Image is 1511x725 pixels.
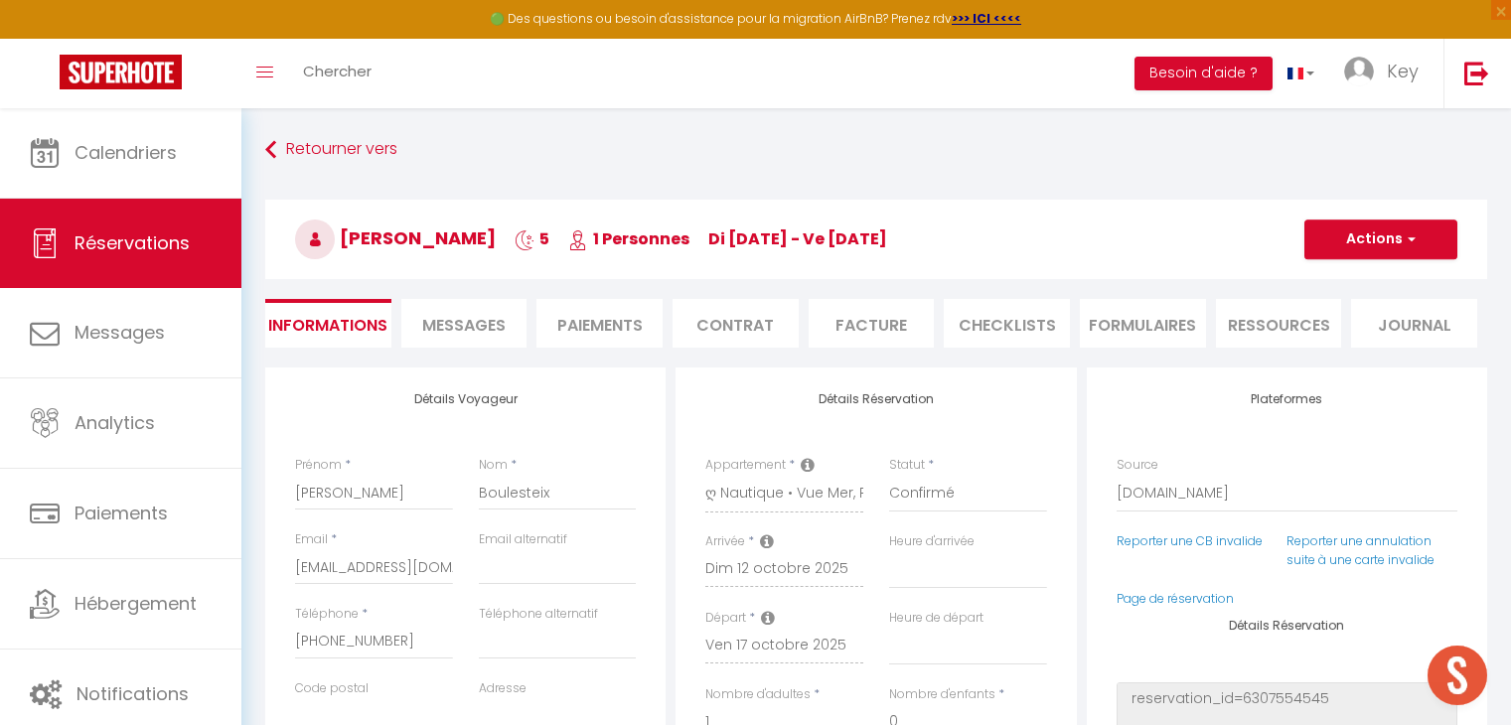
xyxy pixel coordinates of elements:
[479,530,567,549] label: Email alternatif
[705,532,745,551] label: Arrivée
[295,605,359,624] label: Téléphone
[288,39,386,108] a: Chercher
[295,225,496,250] span: [PERSON_NAME]
[1304,219,1457,259] button: Actions
[809,299,935,348] li: Facture
[1216,299,1342,348] li: Ressources
[1428,646,1487,705] div: Open chat
[952,10,1021,27] a: >>> ICI <<<<
[1117,392,1457,406] h4: Plateformes
[295,679,369,698] label: Code postal
[1080,299,1206,348] li: FORMULAIRES
[568,227,689,250] span: 1 Personnes
[944,299,1070,348] li: CHECKLISTS
[1344,57,1374,86] img: ...
[708,227,887,250] span: di [DATE] - ve [DATE]
[889,609,983,628] label: Heure de départ
[75,230,190,255] span: Réservations
[1286,532,1435,568] a: Reporter une annulation suite à une carte invalide
[705,392,1046,406] h4: Détails Réservation
[75,501,168,525] span: Paiements
[673,299,799,348] li: Contrat
[479,456,508,475] label: Nom
[76,681,189,706] span: Notifications
[265,132,1487,168] a: Retourner vers
[1351,299,1477,348] li: Journal
[1117,456,1158,475] label: Source
[295,456,342,475] label: Prénom
[303,61,372,81] span: Chercher
[479,605,598,624] label: Téléphone alternatif
[889,456,925,475] label: Statut
[705,456,786,475] label: Appartement
[1329,39,1443,108] a: ... Key
[889,685,995,704] label: Nombre d'enfants
[75,591,197,616] span: Hébergement
[60,55,182,89] img: Super Booking
[265,299,391,348] li: Informations
[515,227,549,250] span: 5
[1134,57,1273,90] button: Besoin d'aide ?
[705,685,811,704] label: Nombre d'adultes
[422,314,506,337] span: Messages
[1464,61,1489,85] img: logout
[479,679,527,698] label: Adresse
[295,392,636,406] h4: Détails Voyageur
[705,609,746,628] label: Départ
[1117,619,1457,633] h4: Détails Réservation
[75,320,165,345] span: Messages
[295,530,328,549] label: Email
[75,140,177,165] span: Calendriers
[889,532,975,551] label: Heure d'arrivée
[1117,532,1263,549] a: Reporter une CB invalide
[1117,590,1234,607] a: Page de réservation
[1387,59,1419,83] span: Key
[536,299,663,348] li: Paiements
[75,410,155,435] span: Analytics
